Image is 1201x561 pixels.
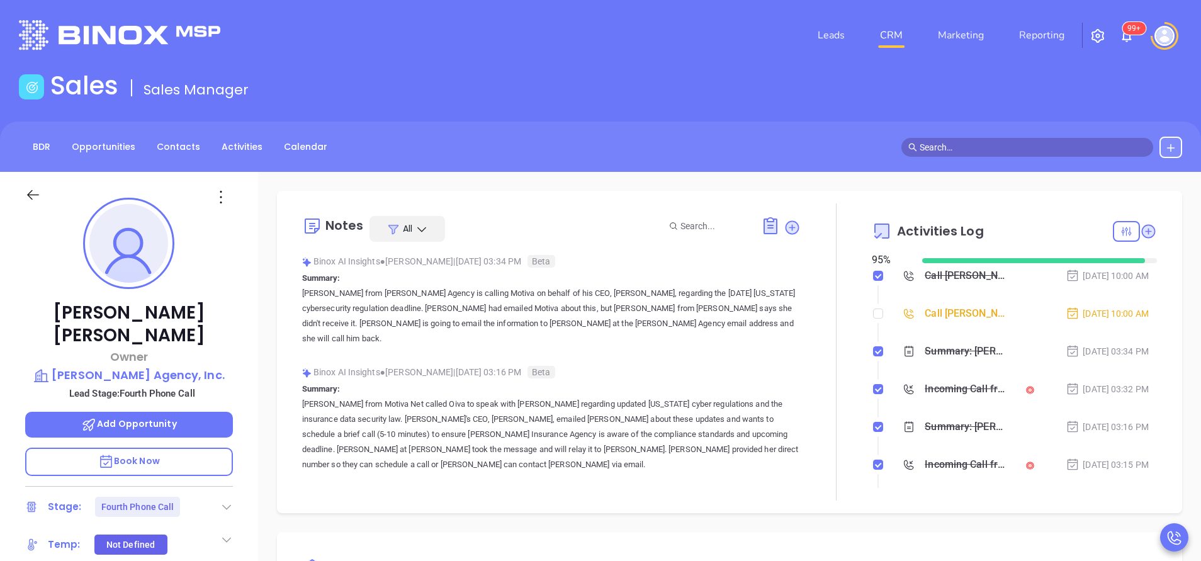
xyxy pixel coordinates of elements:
[1154,26,1175,46] img: user
[925,380,1008,399] div: Incoming Call from [PERSON_NAME]
[908,143,917,152] span: search
[680,219,747,233] input: Search...
[1066,420,1149,434] div: [DATE] 03:16 PM
[925,455,1008,474] div: Incoming Call from [PERSON_NAME]
[64,137,143,157] a: Opportunities
[925,266,1008,285] div: Call [PERSON_NAME] to follow up
[144,80,249,99] span: Sales Manager
[527,366,555,378] span: Beta
[1066,269,1149,283] div: [DATE] 10:00 AM
[875,23,908,48] a: CRM
[149,137,208,157] a: Contacts
[302,286,801,346] p: [PERSON_NAME] from [PERSON_NAME] Agency is calling Motiva on behalf of his CEO, [PERSON_NAME], re...
[813,23,850,48] a: Leads
[31,385,233,402] p: Lead Stage: Fourth Phone Call
[302,273,341,283] b: Summary:
[276,137,335,157] a: Calendar
[1066,382,1149,396] div: [DATE] 03:32 PM
[925,304,1008,323] div: Call [PERSON_NAME] to follow up
[1066,458,1149,472] div: [DATE] 03:15 PM
[527,255,555,268] span: Beta
[48,497,82,516] div: Stage:
[1119,28,1134,43] img: iconNotification
[19,20,220,50] img: logo
[1090,28,1105,43] img: iconSetting
[325,219,364,232] div: Notes
[403,222,412,235] span: All
[897,225,983,237] span: Activities Log
[81,417,177,430] span: Add Opportunity
[925,417,1008,436] div: Summary: [PERSON_NAME] from Motiva Net called Oiva to speak with [PERSON_NAME] regarding updated ...
[302,363,801,382] div: Binox AI Insights [PERSON_NAME] | [DATE] 03:16 PM
[380,256,386,266] span: ●
[25,366,233,384] a: [PERSON_NAME] Agency, Inc.
[925,342,1008,361] div: Summary: [PERSON_NAME] from [PERSON_NAME] Agency is calling Motiva on behalf of his CEO, [PERSON_...
[302,384,341,394] b: Summary:
[933,23,989,48] a: Marketing
[302,258,312,267] img: svg%3e
[25,137,58,157] a: BDR
[302,397,801,472] p: [PERSON_NAME] from Motiva Net called Oiva to speak with [PERSON_NAME] regarding updated [US_STATE...
[380,367,386,377] span: ●
[302,368,312,378] img: svg%3e
[1014,23,1069,48] a: Reporting
[872,252,906,268] div: 95 %
[89,204,168,283] img: profile-user
[1122,22,1146,35] sup: 100
[920,140,1146,154] input: Search…
[1066,307,1149,320] div: [DATE] 10:00 AM
[106,535,155,555] div: Not Defined
[48,535,81,554] div: Temp:
[101,497,174,517] div: Fourth Phone Call
[302,252,801,271] div: Binox AI Insights [PERSON_NAME] | [DATE] 03:34 PM
[214,137,270,157] a: Activities
[25,348,233,365] p: Owner
[1066,344,1149,358] div: [DATE] 03:34 PM
[25,302,233,347] p: [PERSON_NAME] [PERSON_NAME]
[98,455,160,467] span: Book Now
[50,71,118,101] h1: Sales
